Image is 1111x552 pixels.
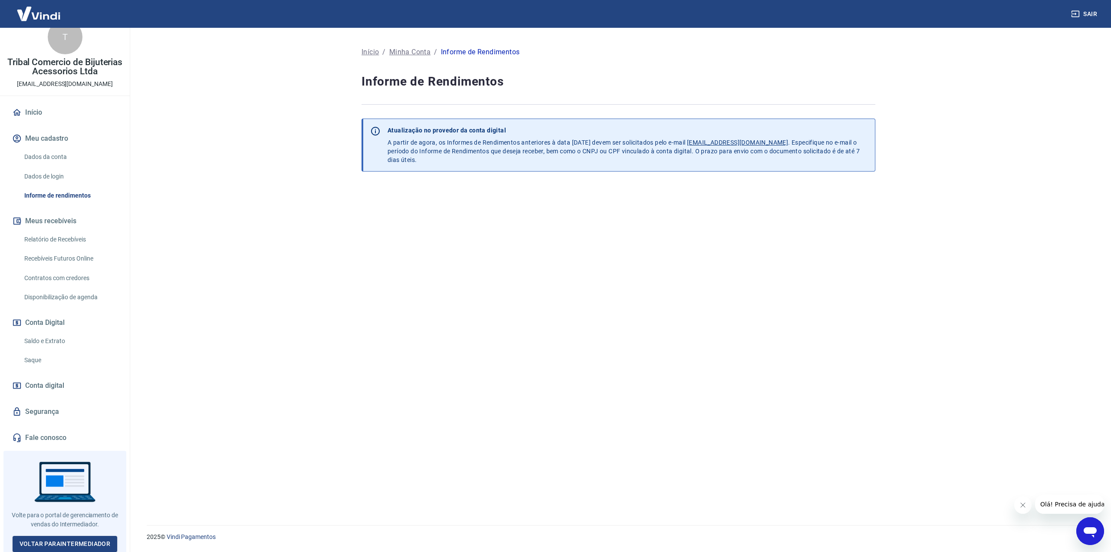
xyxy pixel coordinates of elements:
span: Conta digital [25,380,64,392]
a: Disponibilização de agenda [21,288,119,306]
button: Meu cadastro [10,129,119,148]
h4: Informe de Rendimentos [362,73,875,90]
button: Sair [1069,6,1101,22]
iframe: Mensagem da empresa [1035,495,1104,514]
p: 2025 © [147,532,1090,542]
a: Voltar paraIntermediador [13,536,118,552]
a: Relatório de Recebíveis [21,231,119,248]
span: Olá! Precisa de ajuda? [5,6,73,13]
a: Início [10,103,119,122]
p: A partir de agora, os Informes de Rendimentos anteriores à data [DATE] devem ser solicitados pelo... [388,126,868,164]
iframe: Fechar mensagem [1014,496,1032,514]
a: Conta digital [10,376,119,395]
div: Informe de Rendimentos [441,47,520,57]
button: Conta Digital [10,313,119,332]
a: Minha Conta [389,47,431,57]
a: Recebíveis Futuros Online [21,250,119,268]
img: Vindi [10,0,67,27]
button: Meus recebíveis [10,212,119,231]
a: Saldo e Extrato [21,332,119,350]
strong: Atualização no provedor da conta digital [388,127,506,134]
a: Segurança [10,402,119,421]
a: Dados de login [21,168,119,185]
iframe: Botão para abrir a janela de mensagens [1076,517,1104,545]
a: Dados da conta [21,148,119,166]
a: Início [362,47,379,57]
div: T [48,20,82,54]
p: / [382,47,385,57]
a: Fale conosco [10,428,119,447]
u: [EMAIL_ADDRESS][DOMAIN_NAME] [687,139,788,146]
a: Contratos com credores [21,269,119,287]
p: Tribal Comercio de Bijuterias Acessorios Ltda [7,58,123,76]
a: Informe de rendimentos [21,187,119,205]
p: [EMAIL_ADDRESS][DOMAIN_NAME] [17,79,113,89]
p: / [434,47,437,57]
a: Saque [21,351,119,369]
a: Vindi Pagamentos [167,533,216,540]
